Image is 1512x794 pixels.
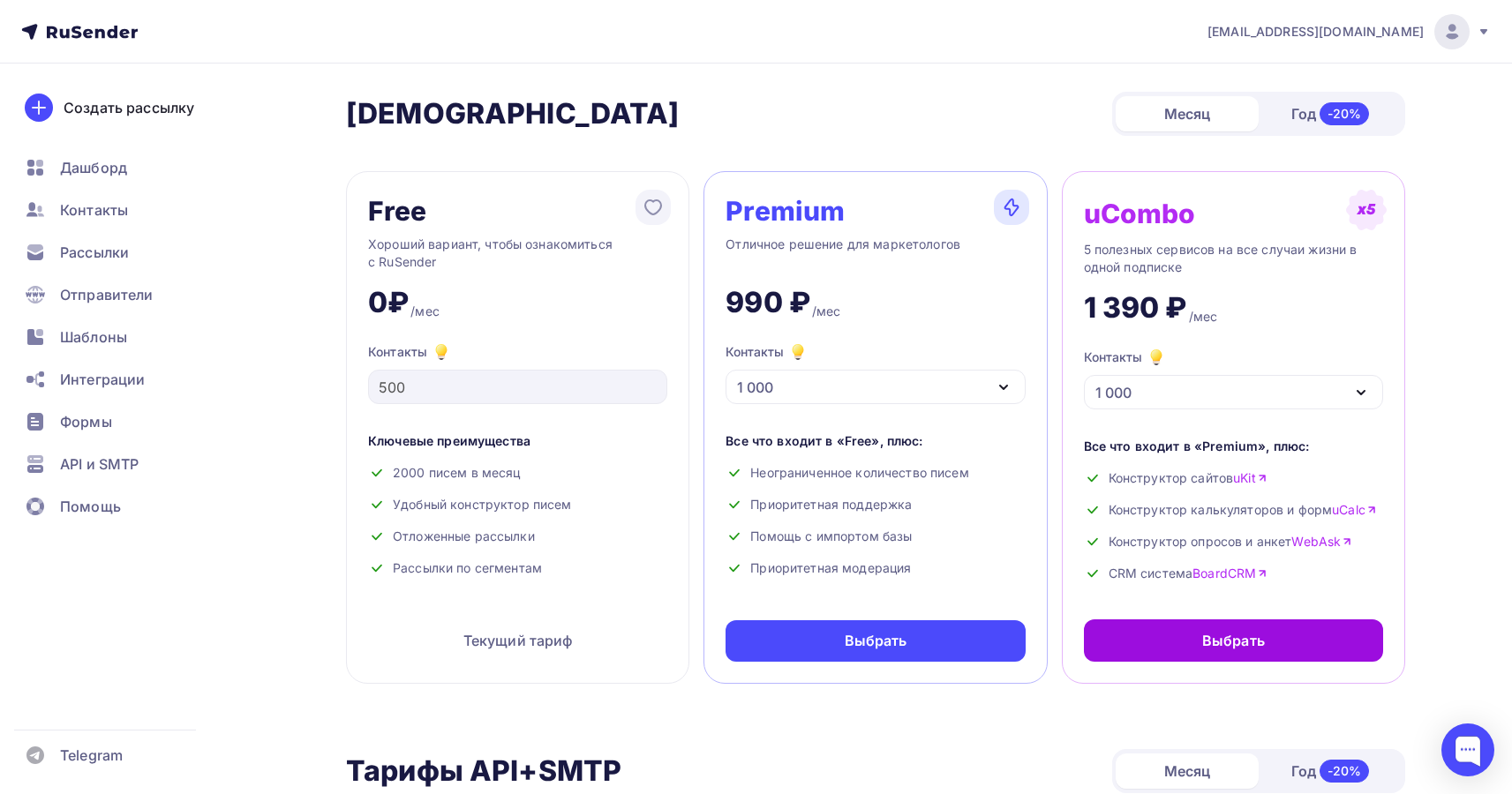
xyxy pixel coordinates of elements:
[1320,760,1370,783] div: -20%
[1291,533,1352,551] a: WebAsk
[726,341,809,363] div: Контакты
[60,411,112,432] span: Формы
[845,631,907,651] div: Выбрать
[1084,347,1167,368] div: Контакты
[14,235,224,270] a: Рассылки
[346,96,680,131] h2: [DEMOGRAPHIC_DATA]
[368,197,427,225] div: Free
[368,496,667,513] div: Удобный конструктор писем
[368,619,667,662] div: Текущий тариф
[1084,347,1383,409] button: Контакты 1 000
[726,341,1025,404] button: Контакты 1 000
[60,242,129,263] span: Рассылки
[60,453,139,475] span: API и SMTP
[60,199,128,221] span: Контакты
[1233,469,1268,487] a: uKit
[726,432,1025,450] div: Все что входит в «Free», плюс:
[737,377,773,398] div: 1 000
[368,341,667,363] div: Контакты
[368,432,667,450] div: Ключевые преимущества
[346,753,621,789] h2: Тарифы API+SMTP
[1332,501,1377,519] a: uCalc
[1095,382,1132,403] div: 1 000
[1207,23,1424,41] span: [EMAIL_ADDRESS][DOMAIN_NAME]
[726,559,1025,577] div: Приоритетная модерация
[1109,501,1377,519] span: Конструктор калькуляторов и форм
[1259,95,1402,132] div: Год
[60,284,154,305] span: Отправители
[410,303,440,320] div: /мес
[14,319,224,355] a: Шаблоны
[1084,438,1383,455] div: Все что входит в «Premium», плюс:
[14,404,224,439] a: Формы
[726,496,1025,513] div: Приоритетная поддержка
[60,326,127,348] span: Шаблоны
[1207,14,1491,49] a: [EMAIL_ADDRESS][DOMAIN_NAME]
[1189,308,1218,326] div: /мес
[812,303,841,320] div: /мес
[1202,630,1265,651] div: Выбрать
[1192,565,1268,582] a: BoardCRM
[368,236,667,271] div: Хороший вариант, чтобы ознакомиться с RuSender
[1109,565,1268,582] span: CRM система
[1084,290,1187,326] div: 1 390 ₽
[726,236,1025,271] div: Отличное решение для маркетологов
[60,369,145,390] span: Интеграции
[726,464,1025,482] div: Неограниченное количество писем
[726,197,845,225] div: Premium
[1109,533,1353,551] span: Конструктор опросов и анкет
[60,745,123,766] span: Telegram
[1084,241,1383,276] div: 5 полезных сервисов на все случаи жизни в одной подписке
[14,192,224,228] a: Контакты
[726,285,810,320] div: 990 ₽
[1116,96,1259,131] div: Месяц
[1116,753,1259,789] div: Месяц
[368,528,667,545] div: Отложенные рассылки
[14,277,224,312] a: Отправители
[64,97,194,118] div: Создать рассылку
[60,157,127,178] span: Дашборд
[726,528,1025,545] div: Помощь с импортом базы
[1320,102,1370,125] div: -20%
[60,496,121,517] span: Помощь
[368,464,667,482] div: 2000 писем в месяц
[1084,199,1196,228] div: uCombo
[1109,469,1268,487] span: Конструктор сайтов
[368,285,409,320] div: 0₽
[14,150,224,185] a: Дашборд
[368,559,667,577] div: Рассылки по сегментам
[1259,753,1402,790] div: Год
